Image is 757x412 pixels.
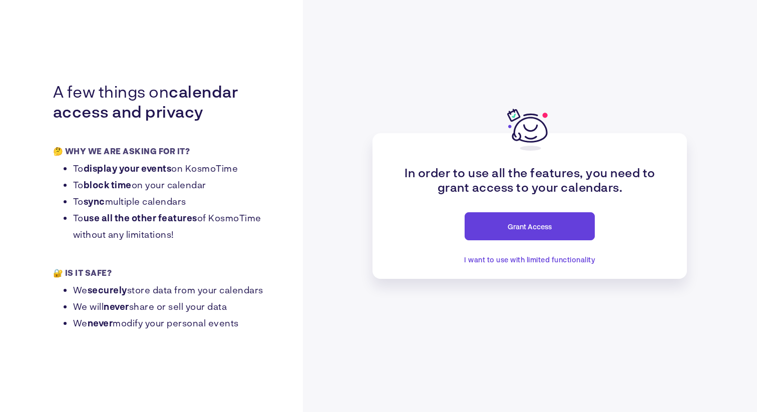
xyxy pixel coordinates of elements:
[465,212,595,240] button: Grant Access
[84,179,132,190] strong: block time
[53,146,190,156] p: 🤔 WHY WE ARE ASKING FOR IT?
[88,317,113,328] strong: never
[53,81,238,121] p: A few things on
[508,222,552,231] span: Grant Access
[53,82,238,121] strong: calendar access and privacy
[88,284,127,295] strong: securely
[73,160,265,177] li: To on KosmoTime
[73,193,265,210] li: To multiple calendars
[84,163,172,174] strong: display your events
[53,268,112,278] p: 🔐 IS IT SAFE?
[464,255,595,264] span: I want to use with limited functionality
[73,177,265,193] li: To on your calendar
[104,301,129,312] strong: never
[84,212,197,223] strong: use all the other features
[73,298,263,315] li: We will share or sell your data
[507,107,552,152] img: Prompt Logo
[73,315,263,331] li: We modify your personal events
[397,165,663,194] p: In order to use all the features, you need to grant access to your calendars.
[84,196,105,207] strong: sync
[73,210,265,243] li: To of KosmoTime without any limitations!
[73,282,263,298] li: We store data from your calendars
